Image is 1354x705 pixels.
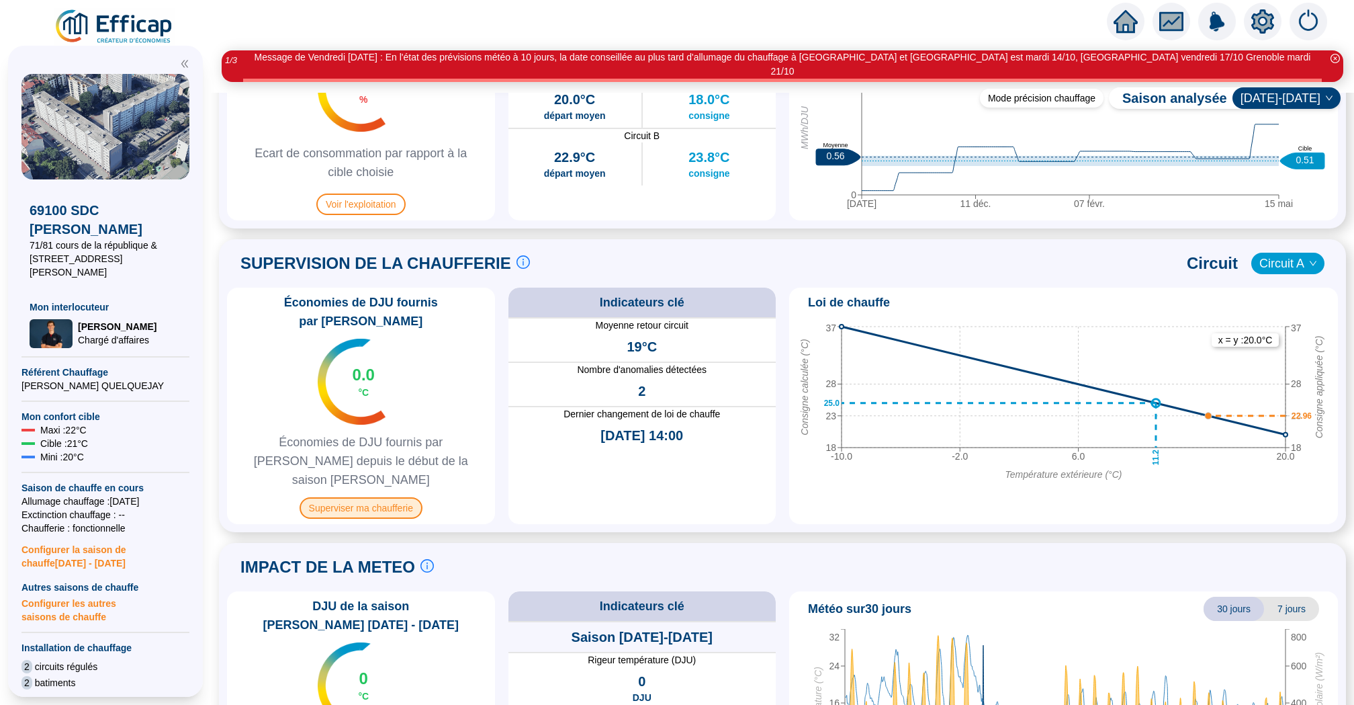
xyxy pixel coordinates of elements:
[554,90,595,109] span: 20.0°C
[21,535,189,570] span: Configurer la saison de chauffe [DATE] - [DATE]
[1325,94,1333,102] span: down
[600,426,683,445] span: [DATE] 14:00
[359,668,368,690] span: 0
[799,339,810,435] tspan: Consigne calculée (°C)
[1330,54,1340,63] span: close-circle
[30,300,181,314] span: Mon interlocuteur
[1290,3,1327,40] img: alerts
[1291,661,1307,671] tspan: 600
[1265,198,1293,209] tspan: 15 mai
[78,320,156,333] span: [PERSON_NAME]
[40,437,88,450] span: Cible : 21 °C
[952,451,968,462] tspan: -2.0
[508,363,776,376] span: Nombre d'anomalies détectées
[638,672,645,691] span: 0
[980,89,1103,108] div: Mode précision chauffage
[1309,259,1317,267] span: down
[1109,89,1227,108] span: Saison analysée
[823,142,848,149] text: Moyenne
[358,386,369,399] span: °C
[316,194,406,215] span: Voir l'exploitation
[1314,336,1324,439] tspan: Consigne appliquée (°C)
[688,167,729,180] span: consigne
[826,151,844,162] text: 0.56
[825,411,836,421] tspan: 23
[808,599,911,618] span: Météo sur 30 jours
[688,90,729,109] span: 18.0°C
[1291,323,1302,333] tspan: 37
[1291,442,1302,453] tspan: 18
[1259,253,1316,274] span: Circuit A
[1292,411,1312,421] text: 22.96
[1187,253,1238,274] span: Circuit
[1204,597,1264,621] span: 30 jours
[824,399,840,408] text: 25.0
[30,239,181,279] span: 71/81 cours de la république & [STREET_ADDRESS][PERSON_NAME]
[359,93,367,106] span: %
[688,109,729,122] span: consigne
[851,190,856,200] tspan: 0
[1114,9,1138,34] span: home
[1296,155,1314,165] text: 0.51
[21,581,189,594] span: Autres saisons de chauffe
[1005,469,1122,480] tspan: Température extérieure (°C)
[1298,145,1312,152] text: Cible
[358,690,369,703] span: °C
[240,556,415,578] span: IMPACT DE LA METEO
[1159,9,1183,34] span: fund
[243,50,1322,79] div: Message de Vendredi [DATE] : En l'état des prévisions météo à 10 jours, la date conseillée au plu...
[21,641,189,655] span: Installation de chauffage
[627,337,657,356] span: 19°C
[825,442,836,453] tspan: 18
[318,339,386,425] img: indicateur températures
[1074,198,1105,209] tspan: 07 févr.
[21,495,189,508] span: Allumage chauffage : [DATE]
[600,293,684,312] span: Indicateurs clé
[960,198,991,209] tspan: 11 déc.
[21,508,189,522] span: Exctinction chauffage : --
[40,450,84,464] span: Mini : 20 °C
[21,379,189,392] span: [PERSON_NAME] QUELQUEJAY
[40,423,87,437] span: Maxi : 22 °C
[1264,597,1319,621] span: 7 jours
[21,410,189,423] span: Mon confort cible
[808,293,890,312] span: Loi de chauffe
[508,407,776,421] span: Dernier changement de loi de chauffe
[35,660,97,673] span: circuits régulés
[799,106,810,149] tspan: MWh/DJU
[30,201,181,239] span: 69100 SDC [PERSON_NAME]
[232,293,490,331] span: Économies de DJU fournis par [PERSON_NAME]
[508,129,776,142] span: Circuit B
[544,167,606,180] span: départ moyen
[508,653,776,667] span: Rigeur température (DJU)
[638,382,645,401] span: 2
[1198,3,1236,40] img: alerts
[825,378,836,389] tspan: 28
[688,148,729,167] span: 23.8°C
[225,55,237,65] i: 1 / 3
[232,144,490,181] span: Ecart de consommation par rapport à la cible choisie
[600,597,684,616] span: Indicateurs clé
[1251,9,1275,34] span: setting
[21,366,189,379] span: Référent Chauffage
[847,198,876,209] tspan: [DATE]
[1240,88,1333,108] span: 2024-2025
[1291,632,1307,642] tspan: 800
[1291,378,1302,389] tspan: 28
[508,319,776,332] span: Moyenne retour circuit
[232,597,490,634] span: DJU de la saison [PERSON_NAME] [DATE] - [DATE]
[240,253,511,274] span: SUPERVISION DE LA CHAUFFERIE
[554,148,595,167] span: 22.9°C
[78,333,156,347] span: Chargé d'affaires
[21,594,189,624] span: Configurer les autres saisons de chauffe
[21,481,189,495] span: Saison de chauffe en cours
[829,632,840,642] tspan: 32
[829,661,840,671] tspan: 24
[21,676,32,690] span: 2
[54,8,175,46] img: efficap energie logo
[831,451,852,462] tspan: -10.0
[30,319,73,348] img: Chargé d'affaires
[633,691,651,704] span: DJU
[544,109,606,122] span: départ moyen
[1218,335,1273,345] text: x = y : 20.0 °C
